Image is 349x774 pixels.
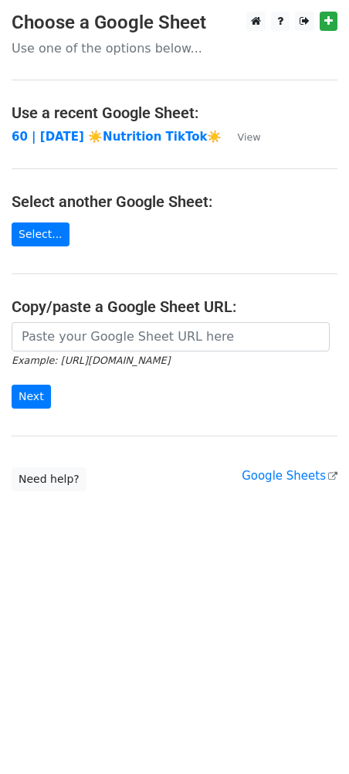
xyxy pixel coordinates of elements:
small: View [237,131,260,143]
h3: Choose a Google Sheet [12,12,337,34]
a: View [222,130,260,144]
a: Select... [12,222,69,246]
h4: Copy/paste a Google Sheet URL: [12,297,337,316]
p: Use one of the options below... [12,40,337,56]
small: Example: [URL][DOMAIN_NAME] [12,355,170,366]
a: Google Sheets [242,469,337,483]
input: Next [12,385,51,409]
a: Need help? [12,467,86,491]
h4: Select another Google Sheet: [12,192,337,211]
h4: Use a recent Google Sheet: [12,104,337,122]
a: 60 | [DATE] ☀️Nutrition TikTok☀️ [12,130,222,144]
input: Paste your Google Sheet URL here [12,322,330,351]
